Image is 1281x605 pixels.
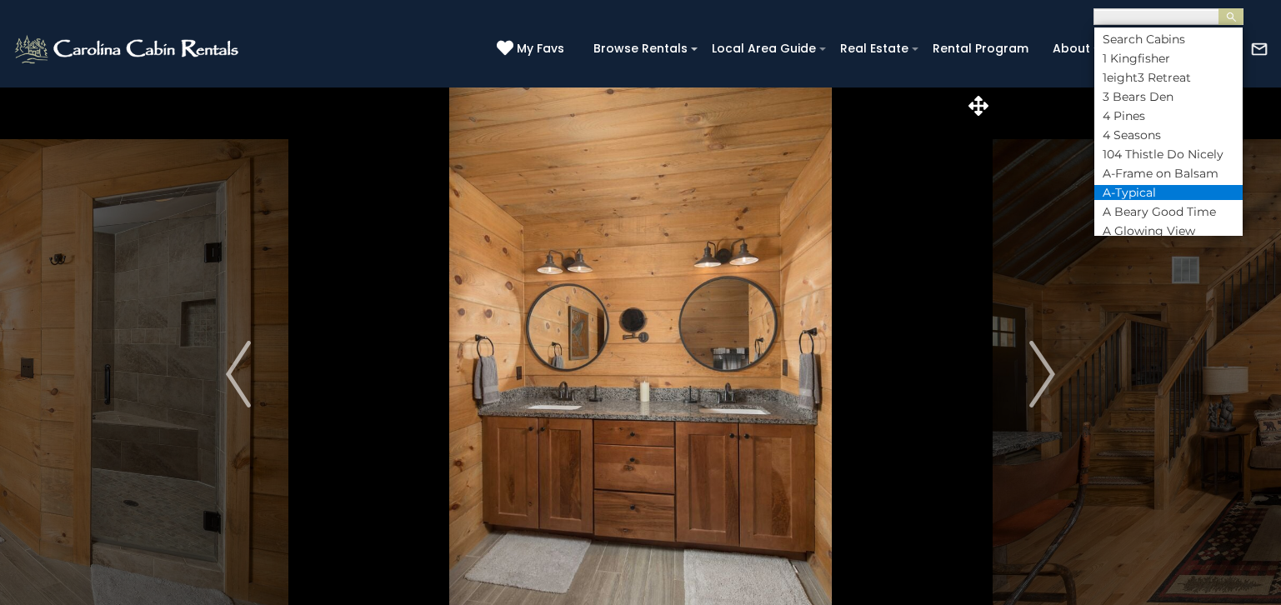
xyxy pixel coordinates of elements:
[1094,166,1243,181] li: A-Frame on Balsam
[1094,108,1243,123] li: 4 Pines
[1094,70,1243,85] li: 1eight3 Retreat
[703,36,824,62] a: Local Area Guide
[1094,51,1243,66] li: 1 Kingfisher
[1094,127,1243,142] li: 4 Seasons
[1250,40,1268,58] img: mail-regular-white.png
[1094,147,1243,162] li: 104 Thistle Do Nicely
[1094,223,1243,238] li: A Glowing View
[1094,185,1243,200] li: A-Typical
[13,32,243,66] img: White-1-2.png
[1044,36,1098,62] a: About
[1094,32,1243,47] li: Search Cabins
[924,36,1037,62] a: Rental Program
[497,40,568,58] a: My Favs
[1094,204,1243,219] li: A Beary Good Time
[832,36,917,62] a: Real Estate
[1094,89,1243,104] li: 3 Bears Den
[226,341,251,407] img: arrow
[585,36,696,62] a: Browse Rentals
[1030,341,1055,407] img: arrow
[517,40,564,57] span: My Favs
